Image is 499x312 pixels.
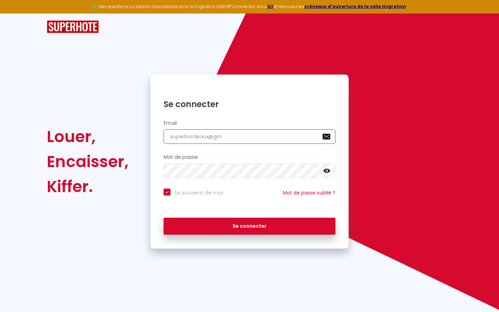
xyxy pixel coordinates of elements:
[164,154,335,160] h2: Mot de passe
[47,124,129,149] div: Louer,
[164,129,335,144] input: Ton Email
[47,149,129,174] div: Encaisser,
[47,20,99,33] img: SuperHote logo
[283,189,335,196] a: Mot de passe oublié ?
[6,3,26,24] button: Ouvrir le widget de chat LiveChat
[267,3,273,9] a: ICI
[47,174,129,199] div: Kiffer.
[164,218,335,235] button: Se connecter
[304,3,406,9] a: créneaux d'ouverture de la salle migration
[164,99,335,110] h1: Se connecter
[164,120,335,126] h2: Email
